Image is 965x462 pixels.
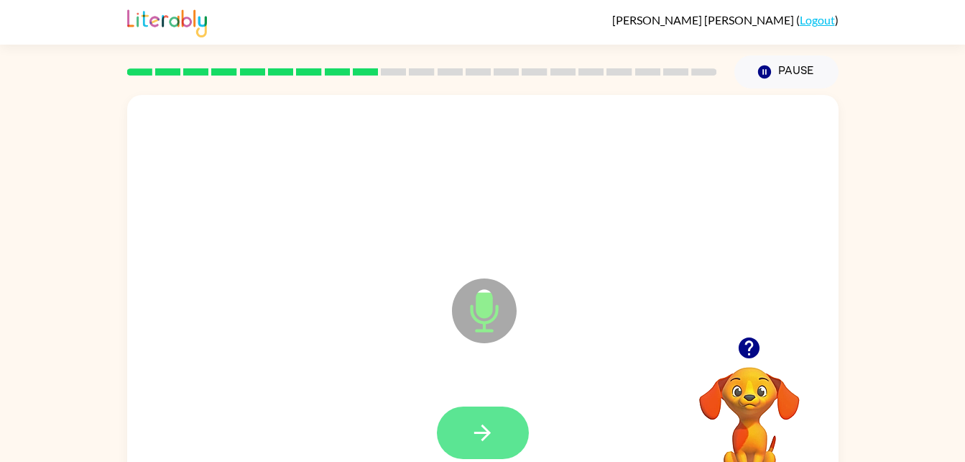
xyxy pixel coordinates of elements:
span: [PERSON_NAME] [PERSON_NAME] [612,13,796,27]
img: Literably [127,6,207,37]
div: ( ) [612,13,839,27]
a: Logout [800,13,835,27]
button: Pause [734,55,839,89]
